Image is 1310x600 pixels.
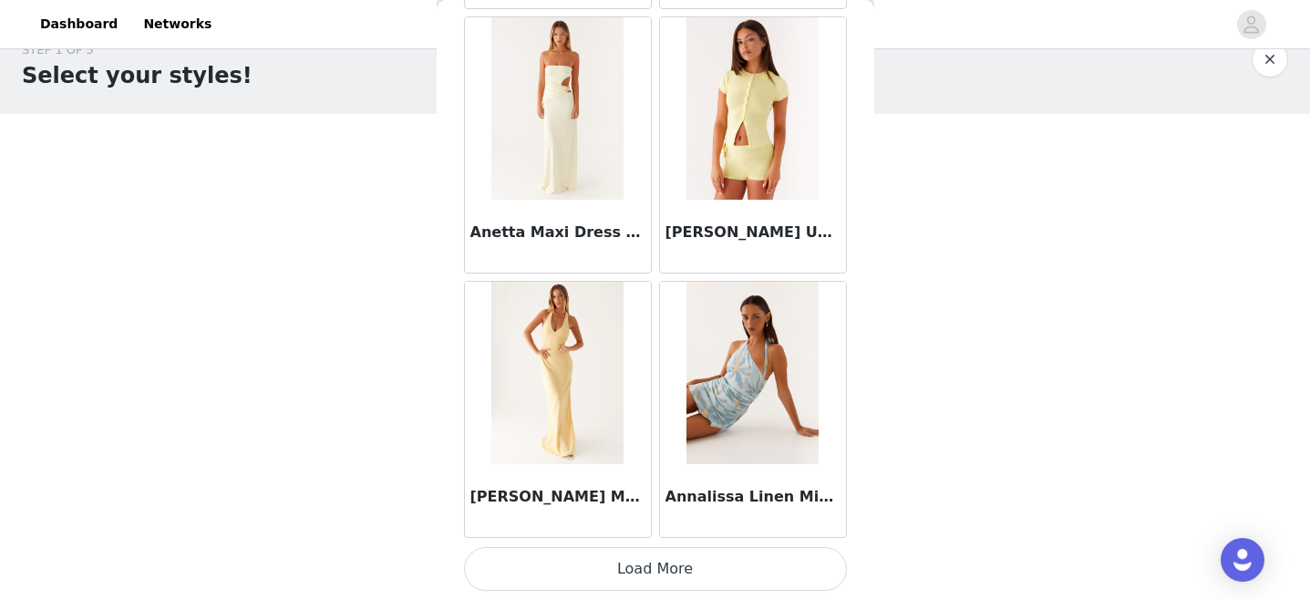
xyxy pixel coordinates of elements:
h3: Anetta Maxi Dress - Yellow [470,222,645,243]
div: avatar [1243,10,1260,39]
img: Annalissa Linen Mini Dress - Opulent Blue [686,282,819,464]
button: Load More [464,547,847,591]
h3: Annalissa Linen Mini Dress - Opulent Blue [665,486,841,508]
h3: [PERSON_NAME] Maxi Dress - Yellow [470,486,645,508]
div: STEP 1 OF 5 [22,41,253,59]
div: Open Intercom Messenger [1221,538,1264,582]
img: Angie Maxi Dress - Yellow [491,282,624,464]
img: Anetta Maxi Dress - Yellow [491,17,624,200]
img: Angela Button Up Knit Top - Yellow [686,17,819,200]
a: Networks [132,4,222,45]
h3: [PERSON_NAME] Up Knit Top - Yellow [665,222,841,243]
a: Dashboard [29,4,129,45]
h1: Select your styles! [22,59,253,92]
